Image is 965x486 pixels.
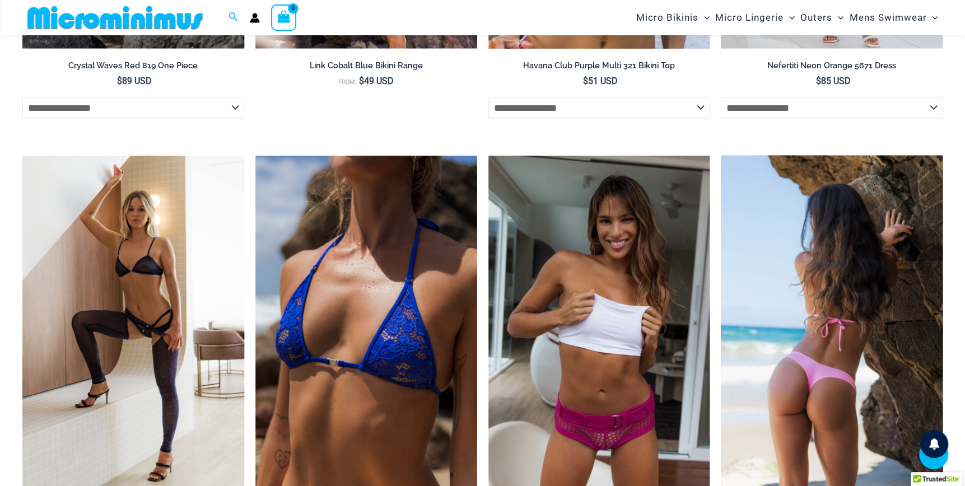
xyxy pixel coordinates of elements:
[255,60,477,71] h2: Link Cobalt Blue Bikini Range
[271,4,297,30] a: View Shopping Cart, empty
[800,3,832,32] span: Outers
[488,60,710,71] h2: Havana Club Purple Multi 321 Bikini Top
[117,76,152,86] bdi: 89 USD
[359,76,394,86] bdi: 49 USD
[22,60,244,75] a: Crystal Waves Red 819 One Piece
[255,60,477,75] a: Link Cobalt Blue Bikini Range
[849,3,926,32] span: Mens Swimwear
[926,3,938,32] span: Menu Toggle
[359,76,364,86] span: $
[583,76,618,86] bdi: 51 USD
[22,60,244,71] h2: Crystal Waves Red 819 One Piece
[816,76,821,86] span: $
[715,3,784,32] span: Micro Lingerie
[832,3,843,32] span: Menu Toggle
[721,60,943,75] a: Nefertiti Neon Orange 5671 Dress
[250,13,260,23] a: Account icon link
[636,3,698,32] span: Micro Bikinis
[338,78,356,86] span: From:
[23,5,207,30] img: MM SHOP LOGO FLAT
[488,60,710,75] a: Havana Club Purple Multi 321 Bikini Top
[117,76,122,86] span: $
[798,3,846,32] a: OutersMenu ToggleMenu Toggle
[632,2,943,34] nav: Site Navigation
[633,3,712,32] a: Micro BikinisMenu ToggleMenu Toggle
[698,3,710,32] span: Menu Toggle
[816,76,851,86] bdi: 85 USD
[784,3,795,32] span: Menu Toggle
[846,3,940,32] a: Mens SwimwearMenu ToggleMenu Toggle
[583,76,588,86] span: $
[229,11,239,25] a: Search icon link
[721,60,943,71] h2: Nefertiti Neon Orange 5671 Dress
[712,3,798,32] a: Micro LingerieMenu ToggleMenu Toggle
